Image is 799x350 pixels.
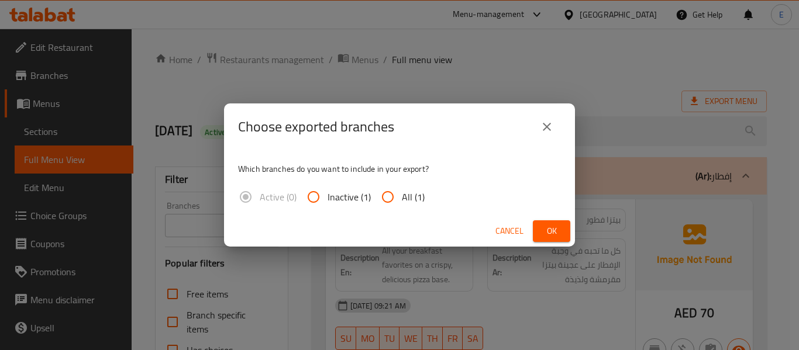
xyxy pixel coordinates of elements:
span: Active (0) [260,190,297,204]
h2: Choose exported branches [238,117,394,136]
span: Ok [542,224,561,238]
button: Ok [533,220,570,242]
span: All (1) [402,190,425,204]
span: Cancel [495,224,524,238]
p: Which branches do you want to include in your export? [238,163,561,175]
button: close [533,113,561,141]
span: Inactive (1) [328,190,371,204]
button: Cancel [491,220,528,242]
